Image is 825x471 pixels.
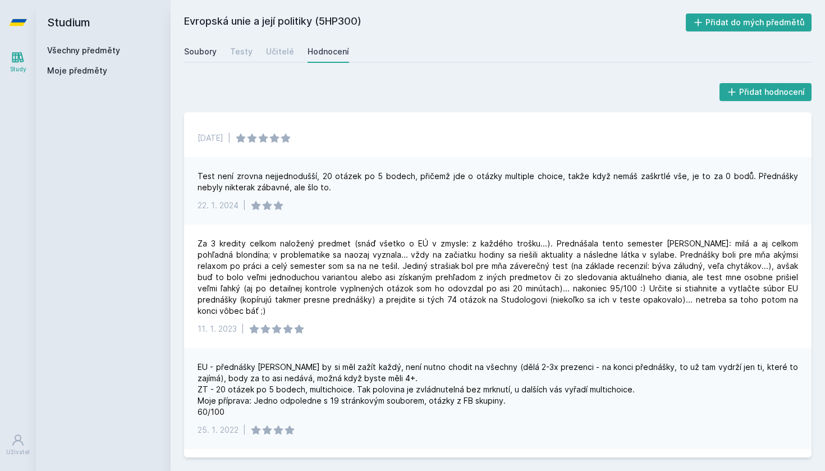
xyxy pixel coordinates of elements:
div: Testy [230,46,253,57]
a: Učitelé [266,40,294,63]
div: | [243,200,246,211]
div: Test není zrovna nejjednodušší, 20 otázek po 5 bodech, přičemž jde o otázky multiple choice, takž... [198,171,798,193]
h2: Evropská unie a její politiky (5HP300) [184,13,686,31]
a: Testy [230,40,253,63]
div: | [243,424,246,436]
a: Uživatel [2,428,34,462]
div: 22. 1. 2024 [198,200,239,211]
div: Za 3 kredity celkom naložený predmet (snáď všetko o EÚ v zmysle: z každého trošku...). Prednášala... [198,238,798,317]
span: Moje předměty [47,65,107,76]
div: | [241,323,244,335]
div: Study [10,65,26,74]
div: Hodnocení [308,46,349,57]
div: Učitelé [266,46,294,57]
a: Study [2,45,34,79]
a: Soubory [184,40,217,63]
div: Soubory [184,46,217,57]
div: 11. 1. 2023 [198,323,237,335]
div: | [228,132,231,144]
div: [DATE] [198,132,223,144]
button: Přidat hodnocení [719,83,812,101]
div: EU - přednášky [PERSON_NAME] by si měl zažít každý, není nutno chodit na všechny (dělá 2-3x preze... [198,362,798,418]
div: Uživatel [6,448,30,456]
a: Hodnocení [308,40,349,63]
button: Přidat do mých předmětů [686,13,812,31]
div: 25. 1. 2022 [198,424,239,436]
a: Všechny předměty [47,45,120,55]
